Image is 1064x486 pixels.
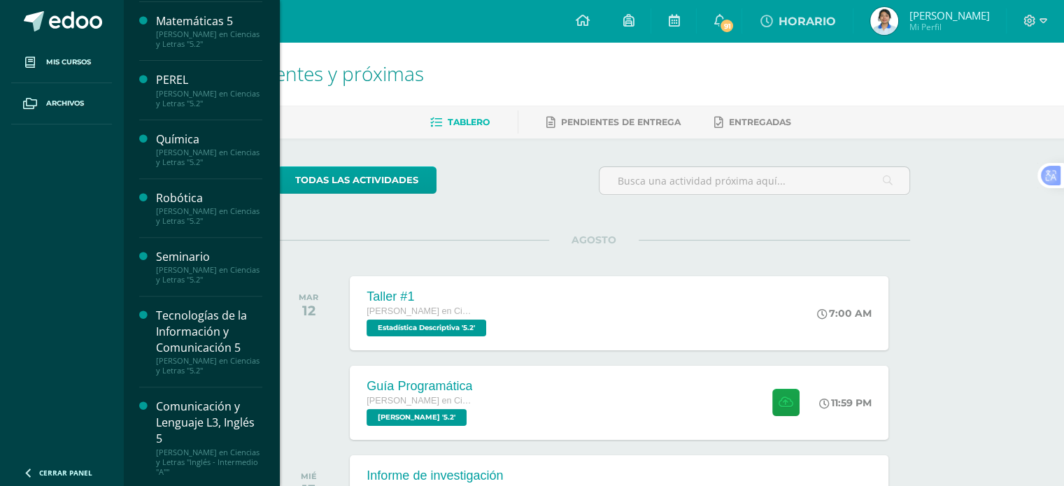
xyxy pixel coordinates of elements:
div: [PERSON_NAME] en Ciencias y Letras "Inglés - Intermedio "A"" [156,448,262,477]
a: Química[PERSON_NAME] en Ciencias y Letras "5.2" [156,131,262,167]
a: Comunicación y Lenguaje L3, Inglés 5[PERSON_NAME] en Ciencias y Letras "Inglés - Intermedio "A"" [156,399,262,476]
div: MIÉ [301,471,317,481]
span: Actividades recientes y próximas [140,60,424,87]
span: [PERSON_NAME] [909,8,989,22]
div: Robótica [156,190,262,206]
span: 91 [719,18,735,34]
span: Archivos [46,98,84,109]
div: Seminario [156,249,262,265]
a: Archivos [11,83,112,124]
a: Matemáticas 5[PERSON_NAME] en Ciencias y Letras "5.2" [156,13,262,49]
div: Tecnologías de la Información y Comunicación 5 [156,308,262,356]
div: Guía Programática [367,379,472,394]
div: [PERSON_NAME] en Ciencias y Letras "5.2" [156,89,262,108]
div: Matemáticas 5 [156,13,262,29]
input: Busca una actividad próxima aquí... [600,167,909,194]
span: Mis cursos [46,57,91,68]
a: Tablero [430,111,490,134]
span: [PERSON_NAME] en Ciencias y Letras [367,306,471,316]
div: [PERSON_NAME] en Ciencias y Letras "5.2" [156,356,262,376]
span: Cerrar panel [39,468,92,478]
a: Entregadas [714,111,791,134]
div: [PERSON_NAME] en Ciencias y Letras "5.2" [156,148,262,167]
span: Tablero [448,117,490,127]
div: Taller #1 [367,290,490,304]
div: PEREL [156,72,262,88]
div: [PERSON_NAME] en Ciencias y Letras "5.2" [156,206,262,226]
a: Tecnologías de la Información y Comunicación 5[PERSON_NAME] en Ciencias y Letras "5.2" [156,308,262,376]
span: HORARIO [778,15,835,28]
div: [PERSON_NAME] en Ciencias y Letras "5.2" [156,265,262,285]
div: [PERSON_NAME] en Ciencias y Letras "5.2" [156,29,262,49]
a: Pendientes de entrega [546,111,681,134]
span: Mi Perfil [909,21,989,33]
span: [PERSON_NAME] en Ciencias y Letras [367,396,471,406]
div: Química [156,131,262,148]
a: Robótica[PERSON_NAME] en Ciencias y Letras "5.2" [156,190,262,226]
div: 11:59 PM [819,396,872,409]
a: Seminario[PERSON_NAME] en Ciencias y Letras "5.2" [156,249,262,285]
div: Informe de investigación [367,469,503,483]
div: 7:00 AM [817,307,872,320]
span: Entregadas [729,117,791,127]
a: Mis cursos [11,42,112,83]
div: 12 [299,302,318,319]
span: PEREL '5.2' [367,409,467,426]
span: Estadística Descriptiva '5.2' [367,320,486,336]
span: Pendientes de entrega [561,117,681,127]
div: MAR [299,292,318,302]
div: Comunicación y Lenguaje L3, Inglés 5 [156,399,262,447]
span: AGOSTO [549,234,639,246]
a: todas las Actividades [277,166,437,194]
img: be41b22d4391fe00f6d6632fbaa4e162.png [870,7,898,35]
a: PEREL[PERSON_NAME] en Ciencias y Letras "5.2" [156,72,262,108]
